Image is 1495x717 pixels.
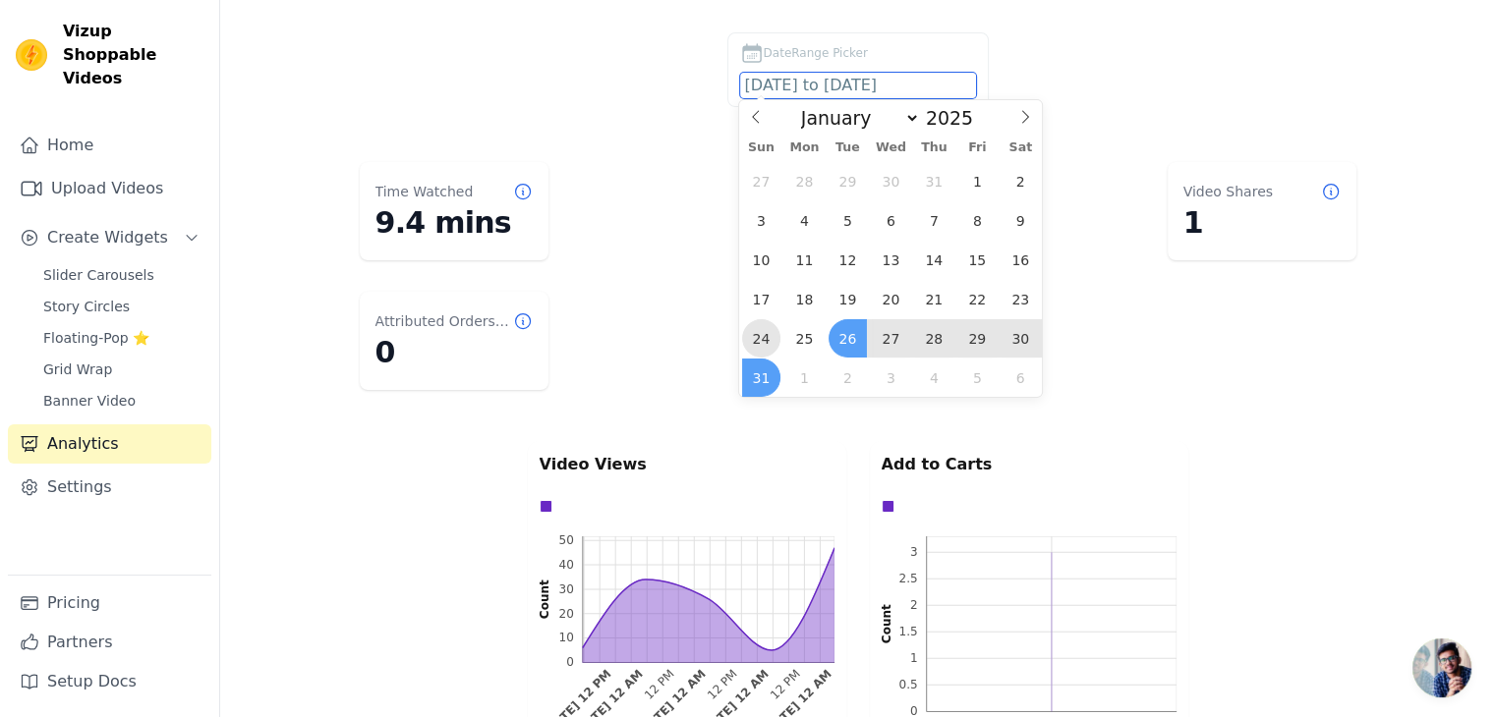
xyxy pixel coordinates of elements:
[785,162,824,200] span: July 28, 2025
[785,358,824,397] span: September 1, 2025
[535,495,830,518] div: Data groups
[43,391,136,411] span: Banner Video
[540,453,834,476] p: Video Views
[958,241,997,279] span: August 15, 2025
[829,358,867,397] span: September 2, 2025
[641,667,676,702] text: 12 PM
[1002,319,1040,358] span: August 30, 2025
[915,201,953,240] span: August 7, 2025
[375,182,474,201] dt: Time Watched
[558,533,582,669] g: left ticks
[1002,241,1040,279] span: August 16, 2025
[31,356,211,383] a: Grid Wrap
[909,545,917,559] text: 3
[877,495,1172,518] div: Data groups
[909,598,917,612] text: 2
[872,280,910,318] span: August 20, 2025
[958,358,997,397] span: September 5, 2025
[566,655,574,669] text: 0
[898,678,917,691] text: 0.5
[43,297,130,316] span: Story Circles
[898,572,917,585] g: 2.5
[63,20,203,90] span: Vizup Shoppable Videos
[31,293,211,320] a: Story Circles
[538,579,551,619] text: Count
[999,141,1042,154] span: Sat
[872,162,910,200] span: July 30, 2025
[791,106,920,130] select: Month
[8,583,211,623] a: Pricing
[742,162,780,200] span: July 27, 2025
[912,141,955,154] span: Thu
[704,667,739,702] g: Thu Aug 28 2025 12:00:00 GMT+0530 (India Standard Time)
[742,241,780,279] span: August 10, 2025
[782,141,826,154] span: Mon
[1412,638,1471,697] a: Open chat
[739,141,782,154] span: Sun
[785,241,824,279] span: August 11, 2025
[375,335,533,370] dd: 0
[915,280,953,318] span: August 21, 2025
[43,265,154,285] span: Slider Carousels
[767,667,802,702] g: Fri Aug 29 2025 12:00:00 GMT+0530 (India Standard Time)
[43,359,112,379] span: Grid Wrap
[829,241,867,279] span: August 12, 2025
[829,162,867,200] span: July 29, 2025
[515,533,582,669] g: left axis
[375,311,513,331] dt: Attributed Orders Count
[829,201,867,240] span: August 5, 2025
[958,319,997,358] span: August 29, 2025
[558,582,573,596] text: 30
[1002,201,1040,240] span: August 9, 2025
[558,631,573,644] text: 10
[742,201,780,240] span: August 3, 2025
[1002,280,1040,318] span: August 23, 2025
[375,205,533,241] dd: 9.4 mins
[898,625,917,638] text: 1.5
[958,201,997,240] span: August 8, 2025
[785,201,824,240] span: August 4, 2025
[8,218,211,257] button: Create Widgets
[767,667,802,702] text: 12 PM
[8,126,211,165] a: Home
[8,169,211,208] a: Upload Videos
[882,453,1177,476] p: Add to Carts
[558,607,573,621] text: 20
[43,328,149,348] span: Floating-Pop ⭐
[704,667,739,702] text: 12 PM
[920,107,991,129] input: Year
[909,651,917,665] text: 1
[880,604,893,643] text: Count
[558,558,573,572] text: 40
[958,162,997,200] span: August 1, 2025
[869,141,912,154] span: Wed
[8,662,211,701] a: Setup Docs
[872,319,910,358] span: August 27, 2025
[829,319,867,358] span: August 26, 2025
[31,261,211,289] a: Slider Carousels
[8,623,211,662] a: Partners
[764,44,868,62] span: DateRange Picker
[558,533,573,547] text: 50
[742,280,780,318] span: August 17, 2025
[1183,205,1341,241] dd: 1
[16,39,47,71] img: Vizup
[785,319,824,358] span: August 25, 2025
[1002,358,1040,397] span: September 6, 2025
[872,358,910,397] span: September 3, 2025
[742,319,780,358] span: August 24, 2025
[742,358,780,397] span: August 31, 2025
[872,241,910,279] span: August 13, 2025
[872,201,910,240] span: August 6, 2025
[785,280,824,318] span: August 18, 2025
[826,141,869,154] span: Tue
[829,280,867,318] span: August 19, 2025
